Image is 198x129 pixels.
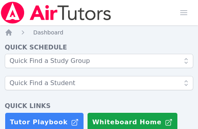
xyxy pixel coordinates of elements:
h4: Quick Schedule [5,43,193,52]
nav: Breadcrumb [5,28,193,36]
h4: Quick Links [5,101,193,111]
input: Quick Find a Study Group [5,54,193,68]
input: Quick Find a Student [5,76,193,90]
a: Dashboard [33,28,63,36]
span: Dashboard [33,29,63,36]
